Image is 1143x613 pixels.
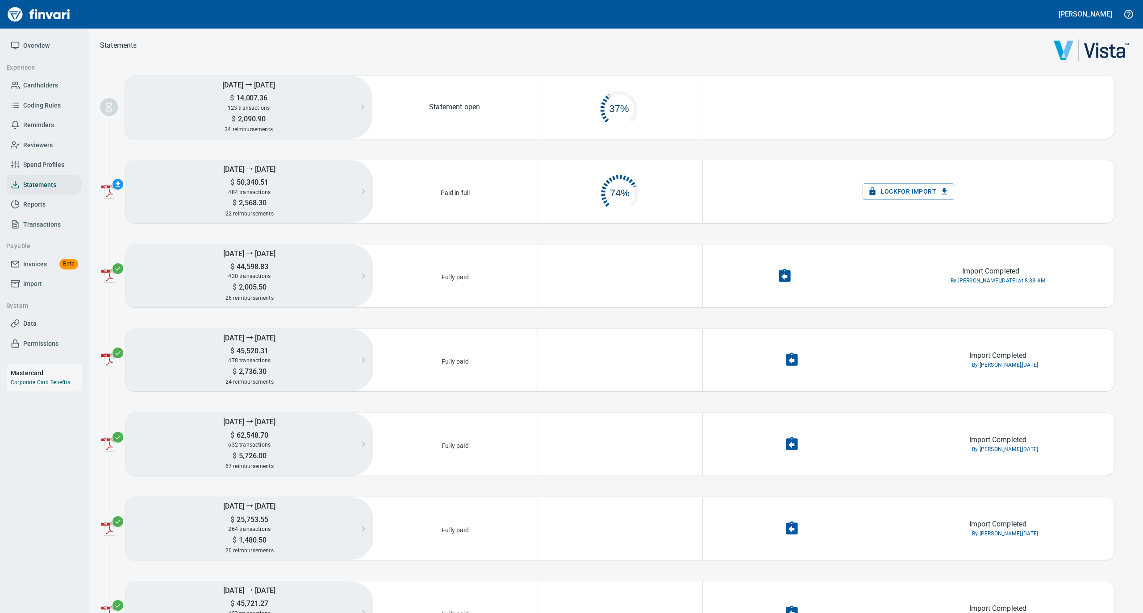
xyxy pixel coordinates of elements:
[3,298,77,314] button: System
[234,431,268,439] span: 62,548.70
[6,240,74,252] span: Payable
[23,259,47,270] span: Invoices
[969,435,1026,445] p: Import Completed
[234,178,268,186] span: 50,340.51
[1059,9,1112,19] h5: [PERSON_NAME]
[233,451,237,460] span: $
[236,115,266,123] span: 2,090.90
[230,178,234,186] span: $
[23,40,50,51] span: Overview
[772,263,798,289] button: Undo Import Completion
[537,81,701,133] button: 37%
[233,283,237,291] span: $
[439,354,471,366] p: Fully paid
[230,431,234,439] span: $
[5,4,72,25] img: Finvari
[101,437,115,451] img: adobe-pdf-icon.png
[101,184,115,199] img: adobe-pdf-icon.png
[438,186,473,197] p: Paid in full
[225,379,274,385] span: 24 reimbursements
[100,40,137,51] nav: breadcrumb
[7,175,82,195] a: Statements
[126,244,373,262] h5: [DATE] ⭢ [DATE]
[779,515,805,542] button: Undo Import Completion
[126,160,373,223] button: [DATE] ⭢ [DATE]$50,340.51484 transactions$2,568.3022 reimbursements
[537,81,701,133] div: 46 of 123 complete. Click to open reminders.
[237,367,267,376] span: 2,736.30
[7,334,82,354] a: Permissions
[962,266,1019,277] p: Import Completed
[972,445,1038,454] span: By [PERSON_NAME], [DATE]
[228,357,271,364] span: 478 transactions
[233,199,237,207] span: $
[126,497,373,560] button: [DATE] ⭢ [DATE]$25,753.55264 transactions$1,480.5020 reimbursements
[7,274,82,294] a: Import
[3,238,77,254] button: Payable
[100,40,137,51] p: Statements
[439,523,471,534] p: Fully paid
[439,270,471,282] p: Fully paid
[234,515,268,524] span: 25,753.55
[228,105,270,111] span: 123 transactions
[7,314,82,334] a: Data
[7,115,82,135] a: Reminders
[234,262,268,271] span: 44,598.83
[101,353,115,367] img: adobe-pdf-icon.png
[126,160,373,178] h5: [DATE] ⭢ [DATE]
[1056,7,1114,21] button: [PERSON_NAME]
[234,94,268,102] span: 14,007.36
[870,186,947,197] span: Lock for Import
[11,368,82,378] h6: Mastercard
[228,189,271,195] span: 484 transactions
[7,75,82,95] a: Cardholders
[972,530,1038,538] span: By [PERSON_NAME], [DATE]
[779,347,805,373] button: Undo Import Completion
[3,59,77,76] button: Expenses
[125,76,372,93] h5: [DATE] ⭢ [DATE]
[230,515,234,524] span: $
[7,195,82,215] a: Reports
[228,442,271,448] span: 632 transactions
[230,347,234,355] span: $
[125,76,372,139] button: [DATE] ⭢ [DATE]$14,007.36123 transactions$2,090.9034 reimbursements
[230,599,234,608] span: $
[101,269,115,283] img: adobe-pdf-icon.png
[1054,39,1129,62] img: vista.png
[101,522,115,536] img: adobe-pdf-icon.png
[237,199,267,207] span: 2,568.30
[225,547,274,554] span: 20 reimbursements
[230,262,234,271] span: $
[23,278,42,290] span: Import
[429,102,480,112] p: Statement open
[23,199,46,210] span: Reports
[538,166,702,217] div: 356 of 484 complete. Click to open reminders.
[23,120,54,131] span: Reminders
[7,254,82,274] a: InvoicesBeta
[7,215,82,235] a: Transactions
[225,295,274,301] span: 26 reimbursements
[126,581,373,599] h5: [DATE] ⭢ [DATE]
[126,244,373,307] button: [DATE] ⭢ [DATE]$44,598.83430 transactions$2,005.5026 reimbursements
[225,126,273,133] span: 34 reimbursements
[7,95,82,116] a: Coding Rules
[23,219,61,230] span: Transactions
[234,599,268,608] span: 45,721.27
[23,179,56,191] span: Statements
[23,80,58,91] span: Cardholders
[951,277,1045,286] span: By [PERSON_NAME], [DATE] at 8:38 AM
[969,350,1026,361] p: Import Completed
[237,451,267,460] span: 5,726.00
[225,211,274,217] span: 22 reimbursements
[779,431,805,457] button: Undo Import Completion
[126,413,373,476] button: [DATE] ⭢ [DATE]$62,548.70632 transactions$5,726.0067 reimbursements
[237,536,267,544] span: 1,480.50
[7,135,82,155] a: Reviewers
[538,166,702,217] button: 74%
[126,329,373,346] h5: [DATE] ⭢ [DATE]
[228,273,271,279] span: 430 transactions
[7,36,82,56] a: Overview
[7,155,82,175] a: Spend Profiles
[228,526,271,532] span: 264 transactions
[439,439,471,450] p: Fully paid
[23,318,37,329] span: Data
